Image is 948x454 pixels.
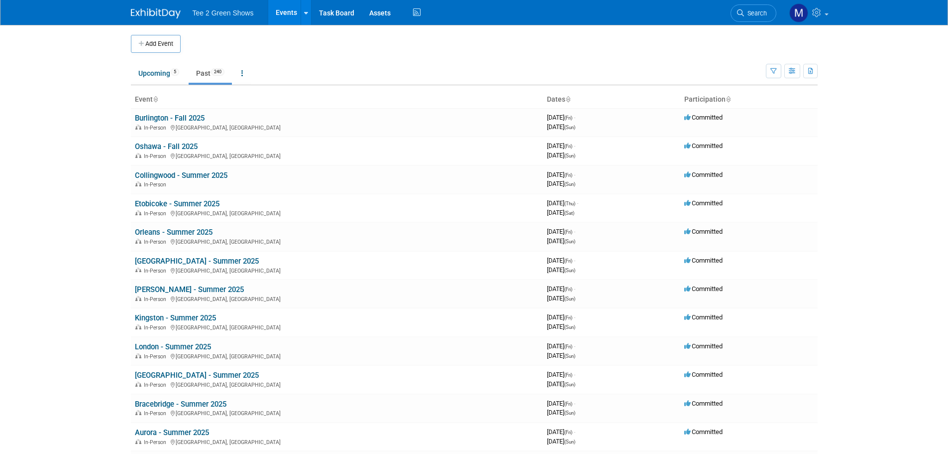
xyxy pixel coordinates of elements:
[547,199,578,207] span: [DATE]
[135,125,141,130] img: In-Person Event
[135,382,141,387] img: In-Person Event
[564,144,572,149] span: (Fri)
[564,382,575,387] span: (Sun)
[135,114,205,123] a: Burlington - Fall 2025
[564,172,572,178] span: (Fri)
[574,313,575,321] span: -
[144,181,169,188] span: In-Person
[564,258,572,264] span: (Fri)
[564,353,575,359] span: (Sun)
[547,266,575,274] span: [DATE]
[135,409,539,417] div: [GEOGRAPHIC_DATA], [GEOGRAPHIC_DATA]
[135,352,539,360] div: [GEOGRAPHIC_DATA], [GEOGRAPHIC_DATA]
[684,199,723,207] span: Committed
[564,153,575,158] span: (Sun)
[547,237,575,245] span: [DATE]
[684,114,723,121] span: Committed
[135,210,141,215] img: In-Person Event
[135,171,227,180] a: Collingwood - Summer 2025
[547,123,575,131] span: [DATE]
[684,428,723,436] span: Committed
[574,342,575,350] span: -
[144,353,169,360] span: In-Person
[564,181,575,187] span: (Sun)
[144,324,169,331] span: In-Person
[135,380,539,388] div: [GEOGRAPHIC_DATA], [GEOGRAPHIC_DATA]
[684,400,723,407] span: Committed
[574,400,575,407] span: -
[135,237,539,245] div: [GEOGRAPHIC_DATA], [GEOGRAPHIC_DATA]
[684,371,723,378] span: Committed
[131,8,181,18] img: ExhibitDay
[574,114,575,121] span: -
[144,382,169,388] span: In-Person
[684,285,723,293] span: Committed
[547,342,575,350] span: [DATE]
[731,4,776,22] a: Search
[144,153,169,159] span: In-Person
[144,210,169,217] span: In-Person
[564,239,575,244] span: (Sun)
[574,257,575,264] span: -
[574,428,575,436] span: -
[574,142,575,150] span: -
[135,153,141,158] img: In-Person Event
[135,181,141,186] img: In-Person Event
[135,239,141,244] img: In-Person Event
[135,410,141,415] img: In-Person Event
[789,3,808,22] img: Michael Kruger
[547,409,575,416] span: [DATE]
[171,68,179,76] span: 5
[564,296,575,302] span: (Sun)
[547,323,575,330] span: [DATE]
[135,439,141,444] img: In-Person Event
[547,352,575,359] span: [DATE]
[135,268,141,273] img: In-Person Event
[135,142,198,151] a: Oshawa - Fall 2025
[547,400,575,407] span: [DATE]
[189,64,232,83] a: Past240
[547,171,575,178] span: [DATE]
[193,9,254,17] span: Tee 2 Green Shows
[153,95,158,103] a: Sort by Event Name
[547,142,575,150] span: [DATE]
[564,210,574,216] span: (Sat)
[547,114,575,121] span: [DATE]
[564,115,572,121] span: (Fri)
[144,125,169,131] span: In-Person
[135,295,539,303] div: [GEOGRAPHIC_DATA], [GEOGRAPHIC_DATA]
[543,91,680,108] th: Dates
[547,438,575,445] span: [DATE]
[135,266,539,274] div: [GEOGRAPHIC_DATA], [GEOGRAPHIC_DATA]
[565,95,570,103] a: Sort by Start Date
[680,91,818,108] th: Participation
[564,287,572,292] span: (Fri)
[564,268,575,273] span: (Sun)
[144,439,169,446] span: In-Person
[135,438,539,446] div: [GEOGRAPHIC_DATA], [GEOGRAPHIC_DATA]
[574,285,575,293] span: -
[135,323,539,331] div: [GEOGRAPHIC_DATA], [GEOGRAPHIC_DATA]
[135,428,209,437] a: Aurora - Summer 2025
[564,439,575,445] span: (Sun)
[135,296,141,301] img: In-Person Event
[564,372,572,378] span: (Fri)
[744,9,767,17] span: Search
[547,285,575,293] span: [DATE]
[726,95,731,103] a: Sort by Participation Type
[211,68,224,76] span: 240
[547,428,575,436] span: [DATE]
[684,228,723,235] span: Committed
[135,199,219,208] a: Etobicoke - Summer 2025
[547,151,575,159] span: [DATE]
[564,201,575,206] span: (Thu)
[547,228,575,235] span: [DATE]
[547,180,575,187] span: [DATE]
[135,400,226,409] a: Bracebridge - Summer 2025
[547,313,575,321] span: [DATE]
[577,199,578,207] span: -
[564,315,572,320] span: (Fri)
[135,371,259,380] a: [GEOGRAPHIC_DATA] - Summer 2025
[564,229,572,235] span: (Fri)
[684,142,723,150] span: Committed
